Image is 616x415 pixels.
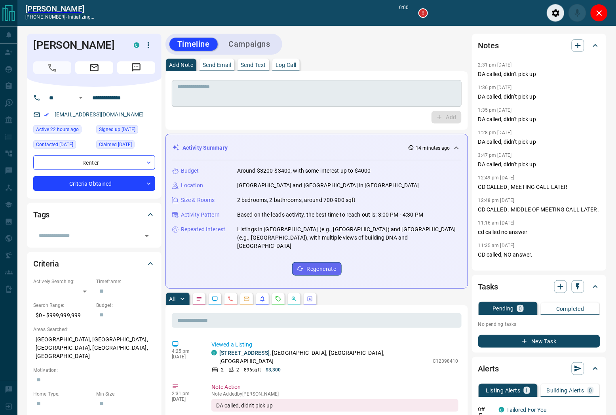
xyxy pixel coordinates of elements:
p: Viewed a Listing [211,341,458,349]
p: All [169,296,175,302]
h2: Criteria [33,257,59,270]
p: 2 bedrooms, 2 bathrooms, around 700-900 sqft [237,196,356,204]
span: Signed up [DATE] [99,126,135,133]
div: Alerts [478,359,600,378]
p: [DATE] [172,354,200,360]
p: Timeframe: [96,278,155,285]
span: initializing... [68,14,95,20]
div: Close [590,4,608,22]
p: DA called, didn't pick up [478,70,600,78]
p: Motivation: [33,367,155,374]
h2: Tasks [478,280,498,293]
p: 3:47 pm [DATE] [478,152,512,158]
p: CD CALLED , MIDDLE OF MEETING CALL LATER. [478,206,600,214]
p: 1:28 pm [DATE] [478,130,512,135]
div: Criteria Obtained [33,176,155,191]
svg: Agent Actions [307,296,313,302]
button: Campaigns [221,38,278,51]
p: DA called, didn't pick up [478,138,600,146]
p: Based on the lead's activity, the best time to reach out is: 3:00 PM - 4:30 PM [237,211,423,219]
p: Listing Alerts [486,388,521,393]
p: cd called no answer [478,228,600,236]
p: Size & Rooms [181,196,215,204]
svg: Emails [243,296,250,302]
div: condos.ca [211,350,217,356]
svg: Requests [275,296,281,302]
p: Areas Searched: [33,326,155,333]
p: 10:41 am [DATE] [478,265,515,271]
p: 12:49 pm [DATE] [478,175,515,181]
p: [PHONE_NUMBER] - [25,13,95,21]
p: 12:48 pm [DATE] [478,198,515,203]
div: Criteria [33,254,155,273]
p: 2:31 pm [172,391,200,396]
p: Search Range: [33,302,92,309]
p: DA called, didn't pick up [478,115,600,124]
div: condos.ca [134,42,139,48]
p: Activity Pattern [181,211,220,219]
p: $0 - $999,999,999 [33,309,92,322]
p: 0 [519,306,522,311]
div: Wed Sep 10 2025 [33,140,92,151]
span: Contacted [DATE] [36,141,73,148]
div: DA called, didn't pick up [211,399,458,412]
p: $3,300 [266,366,281,373]
span: Claimed [DATE] [99,141,132,148]
p: CD CALLED , MEETING CALL LATER [478,183,600,191]
svg: Calls [228,296,234,302]
button: New Task [478,335,600,348]
div: Renter [33,155,155,170]
div: Mute [568,4,586,22]
span: Active 22 hours ago [36,126,79,133]
p: Send Email [203,62,231,68]
p: 0:00 [399,4,409,22]
div: Tags [33,205,155,224]
span: Email [75,61,113,74]
p: [GEOGRAPHIC_DATA], [GEOGRAPHIC_DATA], [GEOGRAPHIC_DATA], [GEOGRAPHIC_DATA], [GEOGRAPHIC_DATA] [33,333,155,363]
p: , [GEOGRAPHIC_DATA], [GEOGRAPHIC_DATA], [GEOGRAPHIC_DATA] [219,349,429,366]
div: Fri Nov 20 2020 [96,125,155,136]
p: [DATE] [172,396,200,402]
button: Open [76,93,86,103]
p: 1:35 pm [DATE] [478,107,512,113]
p: CD called, NO answer. [478,251,600,259]
div: condos.ca [499,407,504,413]
div: Mon Sep 15 2025 [33,125,92,136]
p: C12398410 [433,358,458,365]
svg: Notes [196,296,202,302]
div: Tasks [478,277,600,296]
svg: Opportunities [291,296,297,302]
p: Budget [181,167,199,175]
a: Tailored For You [507,407,547,413]
p: DA called, didn't pick up [478,160,600,169]
p: Building Alerts [547,388,584,393]
p: 2:31 pm [DATE] [478,62,512,68]
p: 0 [589,388,592,393]
p: Note Action [211,383,458,391]
p: Note Added by [PERSON_NAME] [211,391,458,397]
p: 4:25 pm [172,348,200,354]
a: [EMAIL_ADDRESS][DOMAIN_NAME] [55,111,144,118]
h1: [PERSON_NAME] [33,39,122,51]
p: Log Call [276,62,297,68]
p: 896 sqft [244,366,261,373]
p: Add Note [169,62,193,68]
svg: Lead Browsing Activity [212,296,218,302]
button: Timeline [169,38,218,51]
svg: Listing Alerts [259,296,266,302]
p: Send Text [241,62,266,68]
p: Home Type: [33,390,92,398]
p: 14 minutes ago [416,145,450,152]
p: 11:35 am [DATE] [478,243,515,248]
svg: Email Verified [44,112,49,118]
p: Around $3200-$3400, with some interest up to $4000 [237,167,371,175]
p: Off [478,406,494,413]
div: Wed Feb 26 2025 [96,140,155,151]
p: Location [181,181,203,190]
div: Audio Settings [547,4,565,22]
p: 11:16 am [DATE] [478,220,515,226]
button: Regenerate [292,262,342,276]
h2: Notes [478,39,499,52]
p: 1:36 pm [DATE] [478,85,512,90]
a: [STREET_ADDRESS] [219,350,270,356]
